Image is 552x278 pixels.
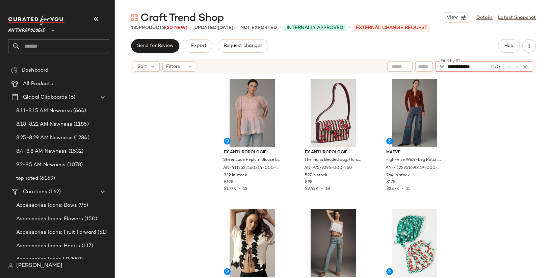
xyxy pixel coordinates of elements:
span: (6) [67,94,75,101]
button: Export [185,39,212,53]
p: External Change Request [353,24,430,32]
img: 103594560_030_b [381,209,449,277]
span: 8.11-8.15 AM Newness [16,107,72,115]
span: Accessories Icons LP [16,256,69,263]
span: • [236,24,238,32]
span: $98 [305,179,312,185]
span: 8.18-8.22 AM Newness [16,121,72,128]
span: Export [190,43,206,49]
img: svg%3e [11,67,18,74]
a: Details [476,14,493,21]
img: 4122951690119_093_b [381,79,449,147]
span: Hub [504,43,514,49]
span: (117) [80,242,94,250]
span: Filters [166,63,180,70]
span: All Products [23,80,53,88]
span: Craft Trend Shop [140,11,224,25]
div: 0/0 [490,64,500,71]
span: • [319,187,325,191]
span: 264 in stock [386,173,410,179]
span: High-Rise Wide-Leg Patch Jeans by Maeve in Blue, Women's, Size: SZ 23 TALL, Cotton/Elastane at An... [386,157,443,163]
img: 4122318350001_093_b [299,209,367,277]
span: • [280,24,281,32]
span: • [190,24,192,32]
span: Sort [137,63,147,70]
span: • [399,187,406,191]
span: (96) [77,202,88,209]
span: Curations [23,188,47,196]
span: Global Clipboards [23,94,67,101]
button: View [443,12,471,23]
span: 135 [131,25,139,30]
span: 9.2-9.5 AM Newness [16,161,66,169]
span: Sheer Lace Peplum Blouse by Anthropologie in Pink, Women's, Size: XL, Nylon [223,157,280,163]
button: Request changes [218,39,268,53]
span: $128 [224,179,233,185]
span: Accessories Icons: Flowers [16,215,83,223]
span: Accessories Icons: Hearts [16,242,80,250]
img: cfy_white_logo.C9jOOHJF.svg [8,16,65,25]
span: (664) [72,107,86,115]
span: View [446,15,458,20]
img: 97579296_260_b [299,79,367,147]
div: Products [131,24,187,31]
span: 8.4-8.8 AM Newness [16,148,67,155]
span: (558) [69,256,83,263]
span: AN-4122951690119-000-093 [386,165,443,171]
span: (6169) [38,175,55,182]
span: (162) [47,188,61,196]
span: AN-4112522160314-000-066 [223,165,280,171]
span: top rated [16,175,38,182]
span: 332 in stock [224,173,247,179]
span: • [236,187,243,191]
span: $178 [386,179,395,185]
span: Dashboard [22,67,48,74]
span: Accessories Icons: Fruit Forward [16,229,96,236]
span: 8.25-8.29 AM Newness [16,134,73,142]
span: (150) [83,215,98,223]
img: svg%3e [8,263,14,269]
span: AN-97579296-000-260 [304,165,352,171]
span: $1.77K [224,187,236,191]
span: The Fiona Beaded Bag: Floral Edition by Anthropologie in Red, Women's, Polyester/Cotton/Acrylic [304,157,361,163]
span: • [349,24,350,32]
span: Accessories Icons: Bows [16,202,77,209]
span: $3.42K [305,187,319,191]
button: Send for Review [131,39,179,53]
span: (1185) [72,121,89,128]
button: Hub [498,39,520,53]
span: 12 [243,187,247,191]
img: 4114968170018_001_b [218,209,286,277]
p: updated [DATE] [194,24,233,31]
a: Latest Snapshot [498,14,536,21]
span: By Anthropologie [224,150,281,156]
span: (51) [96,229,107,236]
span: [PERSON_NAME] [16,262,62,270]
p: Not Exported [240,24,277,31]
img: 4112522160314_066_b [218,79,286,147]
span: Maeve [386,150,443,156]
span: 527 in stock [305,173,327,179]
span: $2.67K [386,187,399,191]
span: Anthropologie [8,23,45,35]
span: (1284) [73,134,89,142]
span: (30 New) [165,25,187,30]
span: 18 [325,187,330,191]
span: (1532) [67,148,84,155]
span: (1078) [66,161,83,169]
span: By Anthropologie [305,150,362,156]
span: Internally Approved [287,24,343,31]
span: Request changes [224,43,263,49]
img: svg%3e [131,14,138,21]
span: Send for Review [137,43,174,49]
span: 15 [406,187,411,191]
